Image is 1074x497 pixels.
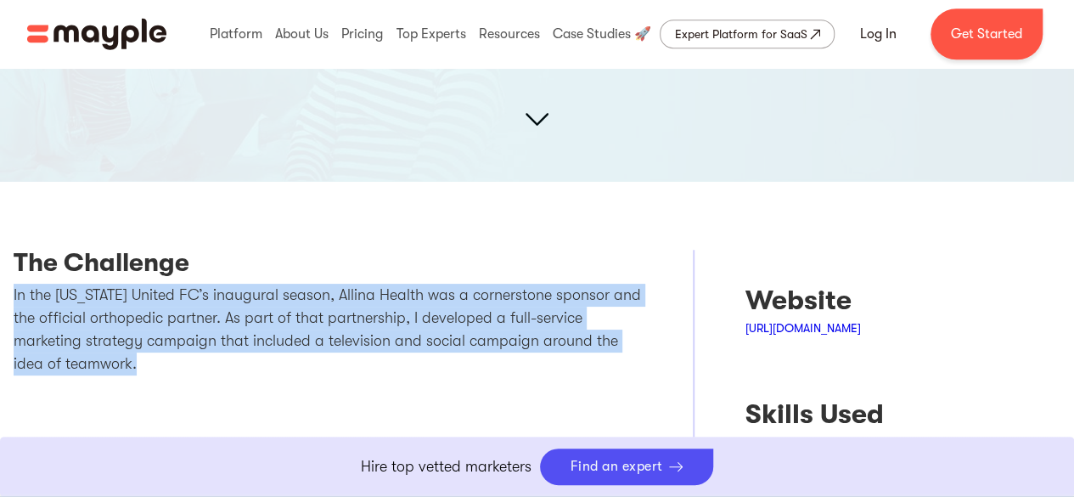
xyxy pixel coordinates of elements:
div: Platform [205,7,267,61]
div: Resources [475,7,544,61]
p: In the [US_STATE] United FC’s inaugural season, Allina Health was a cornerstone sponsor and the o... [14,284,642,376]
p: Hire top vetted marketers [361,455,531,478]
a: [URL][DOMAIN_NAME] [745,321,861,335]
div: Find an expert [571,459,663,475]
div: Top Experts [392,7,470,61]
div: Skills Used [745,398,1060,432]
h3: The Challenge [14,250,642,284]
a: home [27,18,166,50]
div: Expert Platform for SaaS [674,24,807,44]
div: About Us [271,7,333,61]
a: Log In [840,14,917,54]
div: Pricing [337,7,387,61]
a: Expert Platform for SaaS [660,20,835,48]
div: Website [745,284,1060,318]
img: Mayple logo [27,18,166,50]
a: Get Started [931,8,1043,59]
